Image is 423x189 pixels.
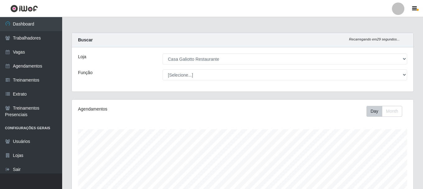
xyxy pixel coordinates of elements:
[382,106,402,117] button: Month
[349,37,400,41] i: Recarregando em 29 segundos...
[78,106,210,112] div: Agendamentos
[366,106,407,117] div: Toolbar with button groups
[78,69,93,76] label: Função
[366,106,402,117] div: First group
[78,37,93,42] strong: Buscar
[10,5,38,12] img: CoreUI Logo
[78,54,86,60] label: Loja
[366,106,382,117] button: Day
